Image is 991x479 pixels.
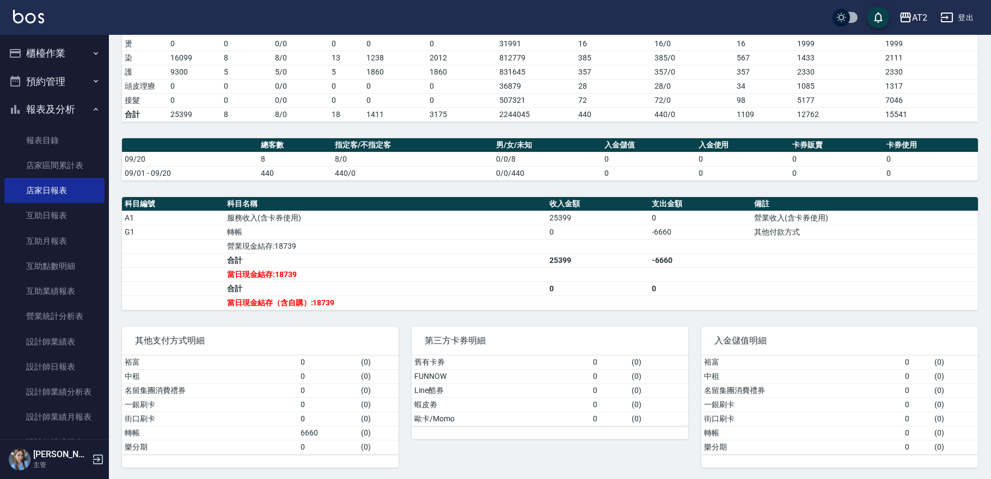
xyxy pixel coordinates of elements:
span: 入金儲值明細 [714,335,965,346]
table: a dense table [701,355,978,455]
td: 8 [258,152,332,166]
p: 主管 [33,460,89,470]
button: save [867,7,889,28]
table: a dense table [122,197,978,310]
td: 0 [590,369,628,383]
table: a dense table [122,355,399,455]
td: 8 [221,51,272,65]
td: 357 [576,65,652,79]
td: 1860 [427,65,497,79]
td: 507321 [497,93,576,107]
td: 0 [547,281,649,296]
td: 16 [576,36,652,51]
td: 0 [298,383,358,397]
th: 總客數 [258,138,332,152]
td: 合計 [224,281,547,296]
td: 當日現金結存（含自購）:18739 [224,296,547,310]
td: 0/0/8 [493,152,602,166]
td: 燙 [122,36,168,51]
td: ( 0 ) [932,440,978,454]
table: a dense table [412,355,688,426]
td: 0/0/440 [493,166,602,180]
td: 0 [649,281,751,296]
td: 72 / 0 [652,93,734,107]
td: 28 / 0 [652,79,734,93]
td: -6660 [649,225,751,239]
td: ( 0 ) [358,397,399,412]
td: 98 [734,93,794,107]
a: 互助月報表 [4,229,105,254]
td: 頭皮理療 [122,79,168,93]
a: 營業統計分析表 [4,304,105,329]
th: 科目編號 [122,197,224,211]
td: 其他付款方式 [751,225,978,239]
td: 名留集團消費禮券 [701,383,902,397]
button: 櫃檯作業 [4,39,105,67]
td: ( 0 ) [358,355,399,370]
td: 9300 [168,65,221,79]
td: 8/0 [332,152,493,166]
td: ( 0 ) [932,397,978,412]
td: 轉帳 [122,426,298,440]
td: 16 [734,36,794,51]
td: 1860 [364,65,427,79]
td: 0 [298,355,358,370]
th: 指定客/不指定客 [332,138,493,152]
td: 0 [902,440,932,454]
td: ( 0 ) [932,426,978,440]
td: 營業現金結存:18739 [224,239,547,253]
td: 樂分期 [701,440,902,454]
td: 歐卡/Momo [412,412,590,426]
td: 0 / 0 [272,36,329,51]
td: 一銀刷卡 [122,397,298,412]
td: 0 [590,412,628,426]
td: 5 [221,65,272,79]
td: 36879 [497,79,576,93]
td: 1433 [794,51,883,65]
a: 設計師日報表 [4,354,105,379]
td: 812779 [497,51,576,65]
td: 0 [427,79,497,93]
th: 收入金額 [547,197,649,211]
td: 0 [590,383,628,397]
td: 2111 [883,51,978,65]
td: 25399 [168,107,221,121]
td: 中租 [701,369,902,383]
td: ( 0 ) [629,383,688,397]
img: Logo [13,10,44,23]
td: 0 [364,36,427,51]
td: 25399 [547,211,649,225]
a: 互助業績報表 [4,279,105,304]
td: 0 [168,36,221,51]
td: 0 [329,36,364,51]
td: ( 0 ) [932,412,978,426]
td: ( 0 ) [629,412,688,426]
td: 0 [902,397,932,412]
td: 0 [298,369,358,383]
a: 設計師業績分析表 [4,379,105,404]
td: 385 / 0 [652,51,734,65]
td: 8 / 0 [272,51,329,65]
td: 0 [902,355,932,370]
td: 0 [168,93,221,107]
th: 卡券使用 [884,138,978,152]
td: A1 [122,211,224,225]
td: 轉帳 [224,225,547,239]
td: FUNNOW [412,369,590,383]
th: 卡券販賣 [790,138,884,152]
td: 16 / 0 [652,36,734,51]
td: 0 [298,412,358,426]
td: 0 [298,397,358,412]
td: 0 [364,93,427,107]
td: 25399 [547,253,649,267]
td: 0 [590,355,628,370]
td: 0 [590,397,628,412]
a: 設計師業績月報表 [4,404,105,429]
td: 440/0 [332,166,493,180]
a: 設計師業績表 [4,329,105,354]
td: 8/0 [272,107,329,121]
td: 0 [221,36,272,51]
td: 0 [602,166,696,180]
td: ( 0 ) [932,369,978,383]
a: 設計師抽成報表 [4,430,105,455]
